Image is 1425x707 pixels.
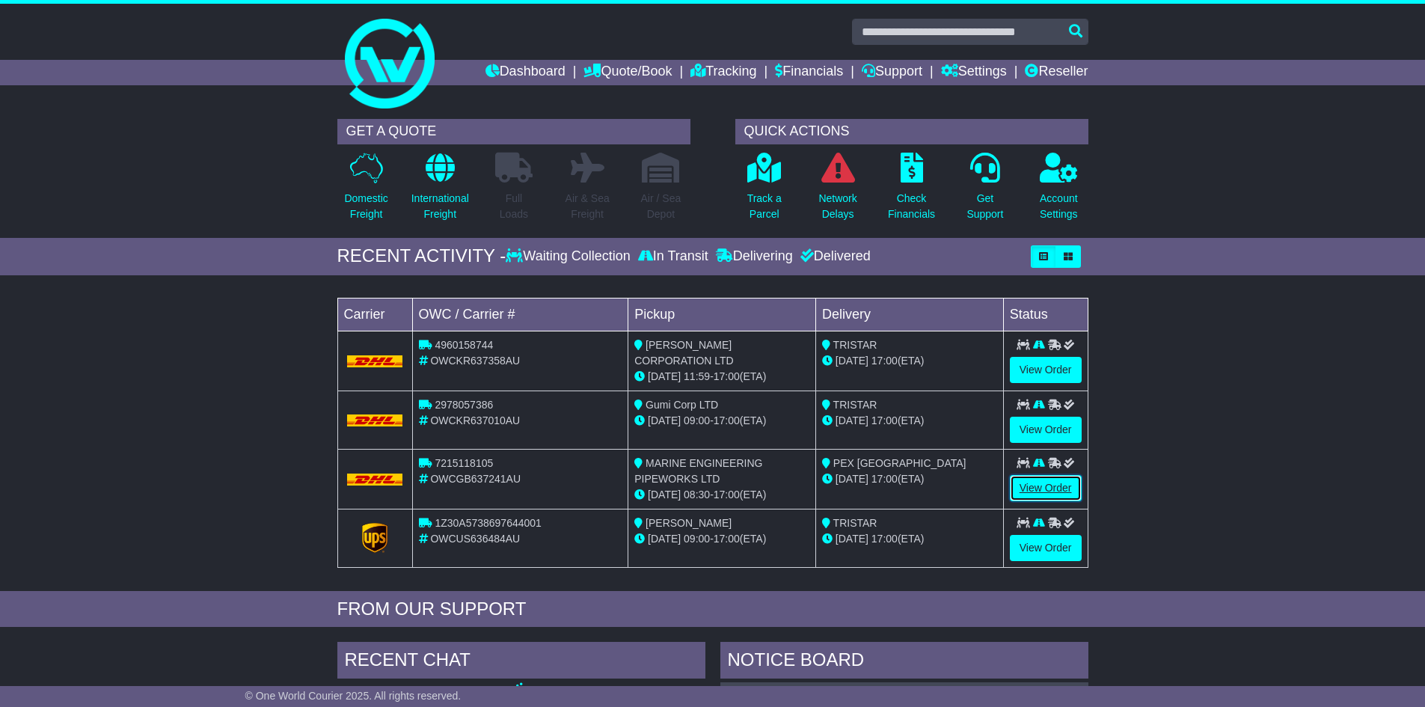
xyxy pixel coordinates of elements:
div: (ETA) [822,471,997,487]
span: TRISTAR [833,517,877,529]
div: QUICK ACTIONS [735,119,1088,144]
span: [DATE] [836,533,868,545]
a: View Order [1010,535,1082,561]
span: 17:00 [714,370,740,382]
a: DomesticFreight [343,152,388,230]
span: TRISTAR [833,399,877,411]
div: RECENT ACTIVITY - [337,245,506,267]
span: 08:30 [684,489,710,501]
a: View Order [1010,475,1082,501]
span: 17:00 [714,414,740,426]
span: TRISTAR [833,339,877,351]
a: Financials [775,60,843,85]
div: In Transit [634,248,712,265]
span: [DATE] [836,414,868,426]
img: GetCarrierServiceLogo [362,523,387,553]
span: 1Z30A5738697644001 [435,517,541,529]
span: OWCGB637241AU [430,473,521,485]
img: DHL.png [347,355,403,367]
span: PEX [GEOGRAPHIC_DATA] [833,457,966,469]
a: Tracking [690,60,756,85]
span: MARINE ENGINEERING PIPEWORKS LTD [634,457,762,485]
span: OWCKR637010AU [430,414,520,426]
span: OWCUS636484AU [430,533,520,545]
span: 7215118105 [435,457,493,469]
span: 17:00 [714,533,740,545]
span: [DATE] [648,414,681,426]
span: [DATE] [648,533,681,545]
span: 17:00 [871,473,898,485]
span: 17:00 [871,533,898,545]
a: View Order [1010,417,1082,443]
td: Pickup [628,298,816,331]
span: [DATE] [648,489,681,501]
img: DHL.png [347,474,403,486]
td: Carrier [337,298,412,331]
div: FROM OUR SUPPORT [337,599,1088,620]
div: Waiting Collection [506,248,634,265]
a: GetSupport [966,152,1004,230]
p: Full Loads [495,191,533,222]
p: Air & Sea Freight [566,191,610,222]
a: Settings [941,60,1007,85]
a: AccountSettings [1039,152,1079,230]
a: InternationalFreight [411,152,470,230]
td: Status [1003,298,1088,331]
a: Dashboard [485,60,566,85]
a: Support [862,60,922,85]
span: 09:00 [684,533,710,545]
span: [DATE] [836,473,868,485]
p: Check Financials [888,191,935,222]
div: Delivering [712,248,797,265]
p: Get Support [966,191,1003,222]
p: Air / Sea Depot [641,191,681,222]
div: - (ETA) [634,531,809,547]
div: - (ETA) [634,413,809,429]
span: 09:00 [684,414,710,426]
span: OWCKR637358AU [430,355,520,367]
div: Delivered [797,248,871,265]
div: RECENT CHAT [337,642,705,682]
span: 4960158744 [435,339,493,351]
span: 17:00 [871,414,898,426]
a: NetworkDelays [818,152,857,230]
div: GET A QUOTE [337,119,690,144]
div: (ETA) [822,413,997,429]
a: CheckFinancials [887,152,936,230]
a: Track aParcel [747,152,782,230]
img: DHL.png [347,414,403,426]
p: International Freight [411,191,469,222]
span: [DATE] [836,355,868,367]
span: 17:00 [714,489,740,501]
span: [PERSON_NAME] CORPORATION LTD [634,339,734,367]
div: - (ETA) [634,487,809,503]
span: © One World Courier 2025. All rights reserved. [245,690,462,702]
a: View Order [1010,357,1082,383]
div: (ETA) [822,353,997,369]
p: Network Delays [818,191,856,222]
a: Reseller [1025,60,1088,85]
a: Quote/Book [583,60,672,85]
div: NOTICE BOARD [720,642,1088,682]
span: [DATE] [648,370,681,382]
span: 2978057386 [435,399,493,411]
p: Account Settings [1040,191,1078,222]
span: 11:59 [684,370,710,382]
p: Track a Parcel [747,191,782,222]
p: Domestic Freight [344,191,387,222]
td: Delivery [815,298,1003,331]
div: - (ETA) [634,369,809,385]
span: Gumi Corp LTD [646,399,718,411]
td: OWC / Carrier # [412,298,628,331]
span: [PERSON_NAME] [646,517,732,529]
span: 17:00 [871,355,898,367]
div: (ETA) [822,531,997,547]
